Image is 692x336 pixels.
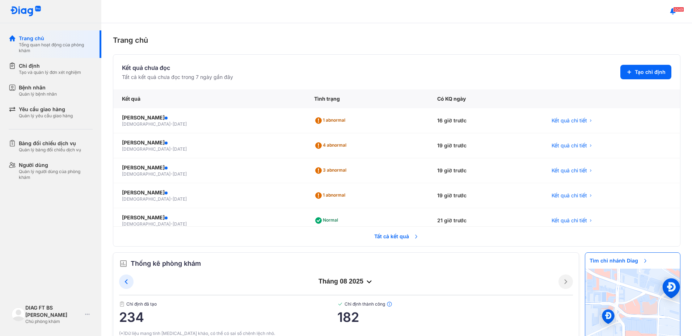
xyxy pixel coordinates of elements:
span: Chỉ định thành công [337,301,573,307]
span: Kết quả chi tiết [552,142,587,149]
div: Normal [314,215,341,226]
span: - [170,171,173,177]
img: info.7e716105.svg [387,301,392,307]
span: [DATE] [173,121,187,127]
div: 19 giờ trước [429,183,543,208]
span: [DATE] [173,171,187,177]
span: Kết quả chi tiết [552,167,587,174]
div: [PERSON_NAME] [122,139,297,146]
span: Tạo chỉ định [635,68,666,76]
div: Bệnh nhân [19,84,57,91]
div: Kết quả [113,89,305,108]
div: [PERSON_NAME] [122,189,297,196]
div: Quản lý bảng đối chiếu dịch vụ [19,147,81,153]
div: 19 giờ trước [429,158,543,183]
span: Tìm chi nhánh Diag [585,253,653,269]
div: Yêu cầu giao hàng [19,106,73,113]
span: Tất cả kết quả [370,228,423,244]
span: Thống kê phòng khám [131,259,201,269]
div: Bảng đối chiếu dịch vụ [19,140,81,147]
span: [DATE] [173,196,187,202]
span: [DEMOGRAPHIC_DATA] [122,196,170,202]
span: - [170,221,173,227]
div: Tất cả kết quả chưa đọc trong 7 ngày gần đây [122,73,233,81]
div: 1 abnormal [314,115,348,126]
img: checked-green.01cc79e0.svg [337,301,343,307]
div: Chỉ định [19,62,81,70]
div: [PERSON_NAME] [122,114,297,121]
span: 182 [337,310,573,324]
div: Chủ phòng khám [25,319,82,324]
span: Kết quả chi tiết [552,217,587,224]
img: order.5a6da16c.svg [119,259,128,268]
div: 4 abnormal [314,140,349,151]
span: Chỉ định đã tạo [119,301,337,307]
span: Kết quả chi tiết [552,117,587,124]
button: Tạo chỉ định [620,65,671,79]
span: 5049 [673,7,684,12]
div: Trang chủ [113,35,680,46]
span: [DATE] [173,221,187,227]
div: Tình trạng [305,89,428,108]
div: [PERSON_NAME] [122,214,297,221]
span: [DEMOGRAPHIC_DATA] [122,171,170,177]
div: DIAG FT BS [PERSON_NAME] [25,304,82,319]
span: - [170,196,173,202]
div: Quản lý yêu cầu giao hàng [19,113,73,119]
div: 3 abnormal [314,165,349,176]
div: Người dùng [19,161,93,169]
span: - [170,121,173,127]
div: tháng 08 2025 [134,277,558,286]
div: Quản lý người dùng của phòng khám [19,169,93,180]
img: logo [12,307,25,321]
span: [DEMOGRAPHIC_DATA] [122,121,170,127]
img: logo [10,6,41,17]
div: [PERSON_NAME] [122,164,297,171]
div: Có KQ ngày [429,89,543,108]
span: Kết quả chi tiết [552,192,587,199]
span: [DATE] [173,146,187,152]
span: [DEMOGRAPHIC_DATA] [122,146,170,152]
div: Tổng quan hoạt động của phòng khám [19,42,93,54]
div: Tạo và quản lý đơn xét nghiệm [19,70,81,75]
div: 21 giờ trước [429,208,543,233]
div: 19 giờ trước [429,133,543,158]
div: Trang chủ [19,35,93,42]
span: 234 [119,310,337,324]
div: 1 abnormal [314,190,348,201]
div: Kết quả chưa đọc [122,63,233,72]
span: [DEMOGRAPHIC_DATA] [122,221,170,227]
span: - [170,146,173,152]
img: document.50c4cfd0.svg [119,301,125,307]
div: Quản lý bệnh nhân [19,91,57,97]
div: 16 giờ trước [429,108,543,133]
